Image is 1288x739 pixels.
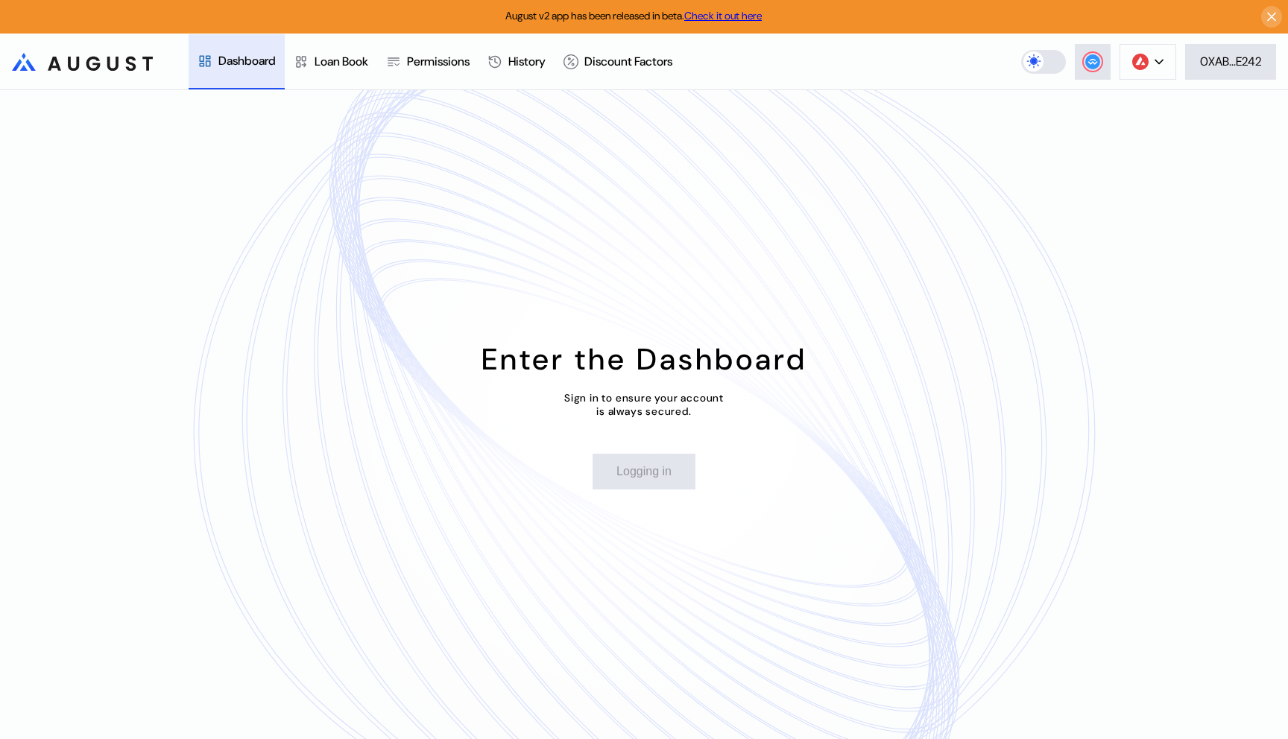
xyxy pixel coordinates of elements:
a: Permissions [377,34,479,89]
a: Dashboard [189,34,285,89]
img: chain logo [1132,54,1149,70]
span: August v2 app has been released in beta. [505,9,762,22]
button: Logging in [593,454,695,489]
div: Permissions [407,54,470,69]
div: 0XAB...E242 [1200,54,1261,69]
div: History [508,54,546,69]
a: Discount Factors [555,34,681,89]
div: Dashboard [218,53,276,69]
button: chain logo [1120,44,1176,80]
a: History [479,34,555,89]
a: Loan Book [285,34,377,89]
div: Sign in to ensure your account is always secured. [564,391,724,418]
button: 0XAB...E242 [1185,44,1276,80]
a: Check it out here [684,9,762,22]
div: Discount Factors [584,54,672,69]
div: Enter the Dashboard [482,340,807,378]
div: Loan Book [315,54,368,69]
